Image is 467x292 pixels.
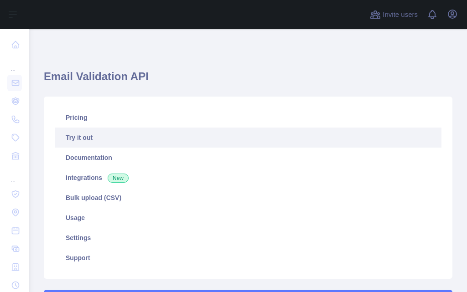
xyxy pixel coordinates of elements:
[108,174,129,183] span: New
[55,148,441,168] a: Documentation
[55,228,441,248] a: Settings
[7,55,22,73] div: ...
[55,108,441,128] a: Pricing
[55,188,441,208] a: Bulk upload (CSV)
[368,7,420,22] button: Invite users
[55,208,441,228] a: Usage
[55,168,441,188] a: Integrations New
[55,248,441,268] a: Support
[7,166,22,184] div: ...
[44,69,452,91] h1: Email Validation API
[55,128,441,148] a: Try it out
[383,10,418,20] span: Invite users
